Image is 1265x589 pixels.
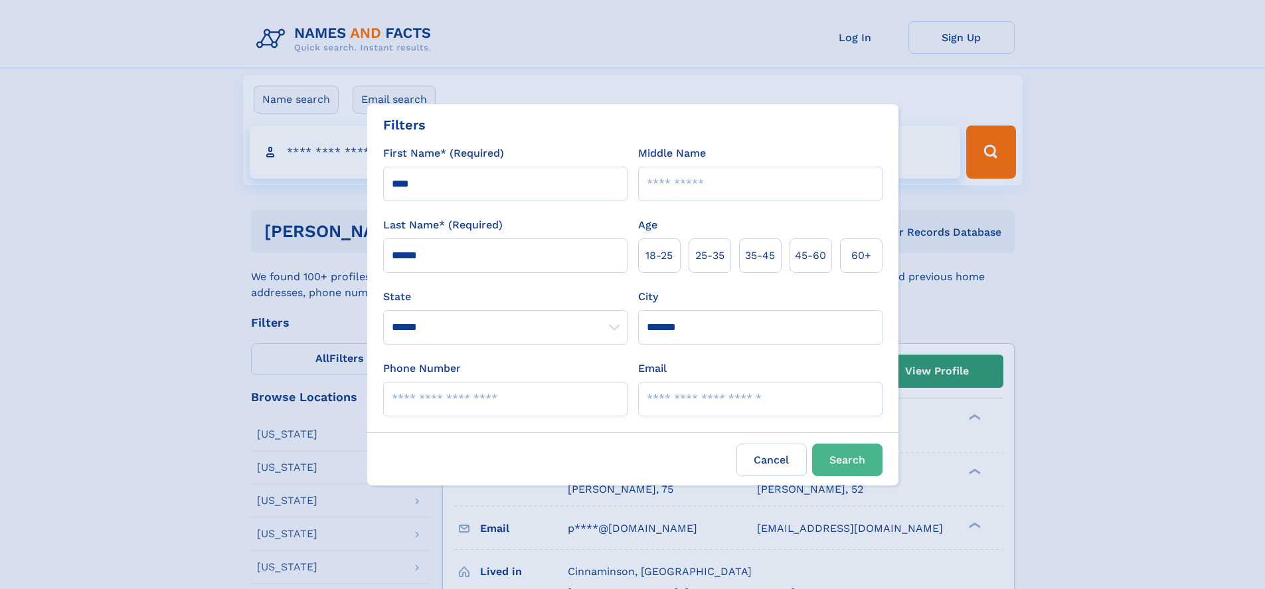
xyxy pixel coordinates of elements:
[638,217,657,233] label: Age
[383,361,461,377] label: Phone Number
[745,248,775,264] span: 35‑45
[383,217,503,233] label: Last Name* (Required)
[638,361,667,377] label: Email
[795,248,826,264] span: 45‑60
[736,444,807,476] label: Cancel
[638,145,706,161] label: Middle Name
[645,248,673,264] span: 18‑25
[695,248,724,264] span: 25‑35
[383,145,504,161] label: First Name* (Required)
[851,248,871,264] span: 60+
[383,115,426,135] div: Filters
[812,444,883,476] button: Search
[638,289,658,305] label: City
[383,289,628,305] label: State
